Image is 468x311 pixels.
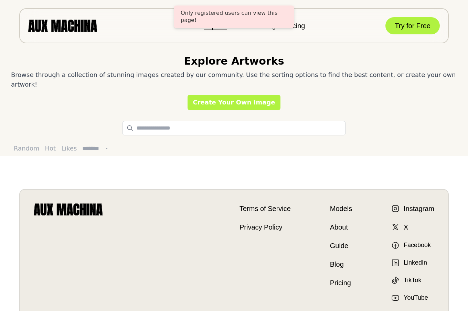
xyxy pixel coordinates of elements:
[58,141,79,156] button: Likes
[330,259,352,269] a: Blog
[330,222,352,232] a: About
[181,10,287,24] div: Only registered users can view this page!
[391,259,400,267] img: LinkedIn
[391,241,431,250] a: Facebook
[330,203,352,214] a: Models
[391,276,421,285] a: TikTok
[240,222,291,232] a: Privacy Policy
[240,203,291,214] a: Terms of Service
[391,223,400,231] img: X
[11,70,457,89] p: Browse through a collection of stunning images created by our community. Use the sorting options ...
[42,141,59,156] button: Hot
[330,241,352,251] a: Guide
[391,258,427,267] a: LinkedIn
[11,141,42,156] button: Random
[391,294,400,302] img: YouTube
[391,276,400,285] img: TikTok
[184,55,284,67] h2: Explore Artworks
[391,204,400,213] img: Instagram
[391,293,428,302] a: YouTube
[391,203,434,214] a: Instagram
[391,241,400,249] img: Facebook
[385,17,440,34] button: Try for Free
[330,278,352,288] a: Pricing
[391,222,408,232] a: X
[284,22,305,30] a: Pricing
[28,20,97,32] img: AUX MACHINA
[188,95,281,110] a: Create Your Own Image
